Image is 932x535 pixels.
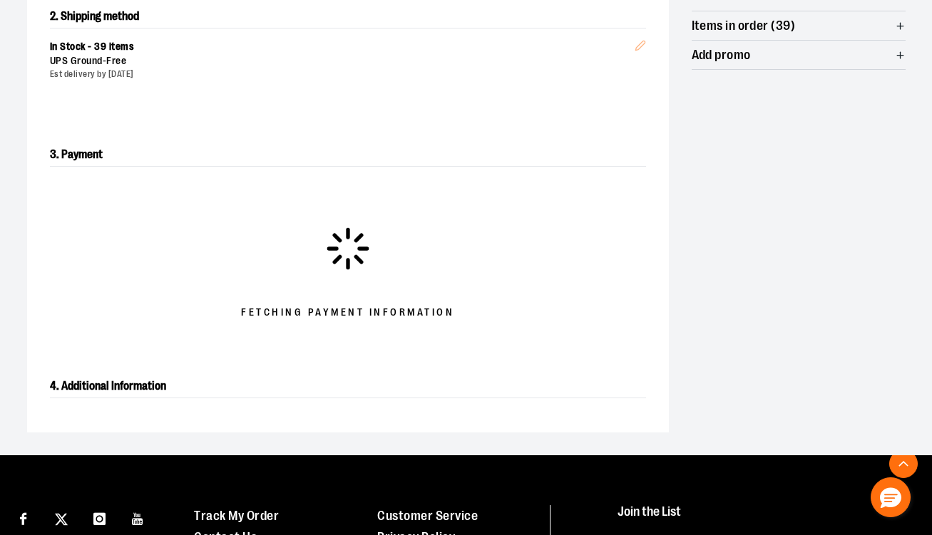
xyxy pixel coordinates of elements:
[126,505,150,530] a: Visit our Youtube page
[889,450,918,478] button: Back To Top
[87,505,112,530] a: Visit our Instagram page
[618,505,907,531] h4: Join the List
[50,143,646,167] h2: 3. Payment
[50,40,635,54] div: In Stock - 39 items
[871,477,911,517] button: Hello, have a question? Let’s chat.
[50,68,635,80] div: Est delivery by [DATE]
[194,509,279,523] a: Track My Order
[692,41,906,69] button: Add promo
[50,5,646,28] h2: 2. Shipping method
[692,19,796,33] span: Items in order (39)
[50,375,646,398] h2: 4. Additional Information
[692,48,751,62] span: Add promo
[106,55,126,66] span: Free
[11,505,36,530] a: Visit our Facebook page
[50,54,635,68] div: UPS Ground -
[692,11,906,40] button: Items in order (39)
[49,505,74,530] a: Visit our X page
[55,513,68,526] img: Twitter
[377,509,478,523] a: Customer Service
[241,306,454,320] span: Fetching Payment Information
